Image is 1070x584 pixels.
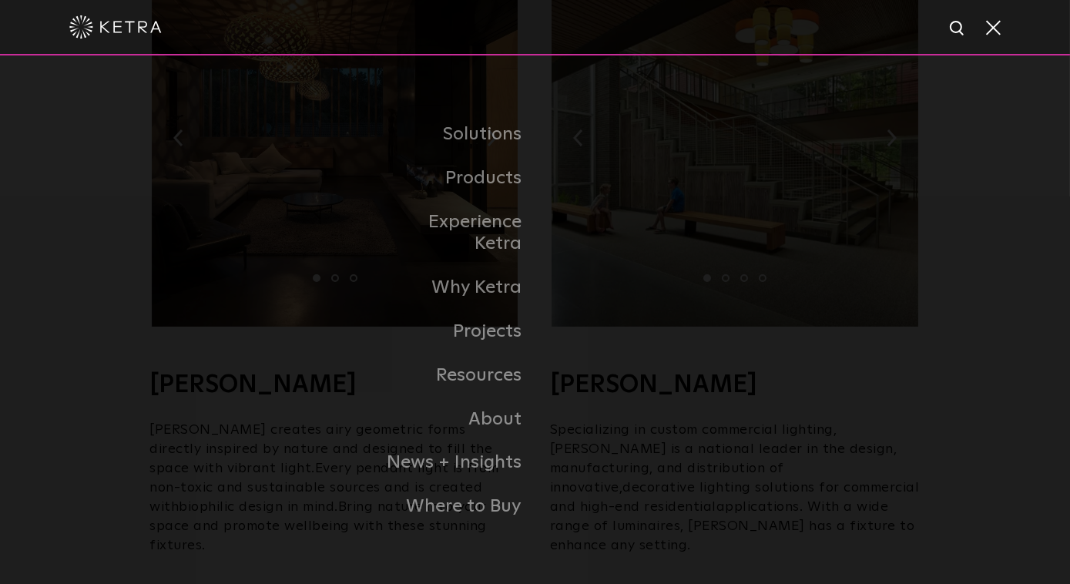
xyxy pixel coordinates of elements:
a: News + Insights [377,441,535,485]
a: Products [377,156,535,200]
img: ketra-logo-2019-white [69,15,162,39]
div: Navigation Menu [377,112,693,529]
a: About [377,398,535,441]
a: Why Ketra [377,266,535,310]
a: Projects [377,310,535,354]
a: Solutions [377,112,535,156]
img: search icon [948,19,968,39]
a: Resources [377,354,535,398]
a: Where to Buy [377,485,535,529]
a: Experience Ketra [377,200,535,267]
